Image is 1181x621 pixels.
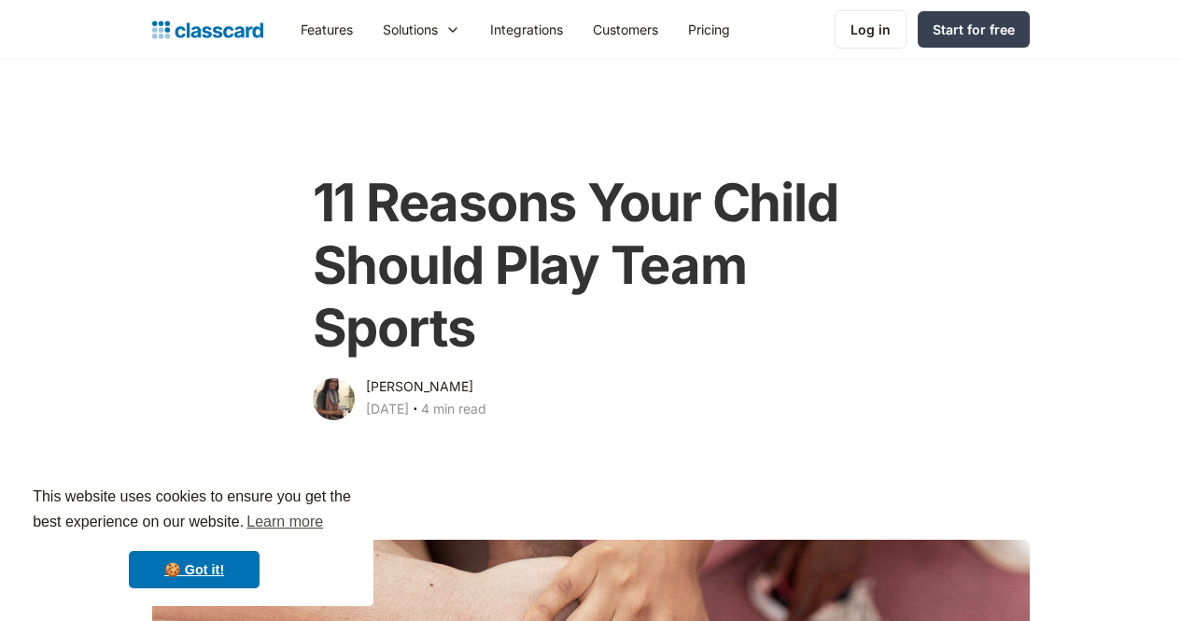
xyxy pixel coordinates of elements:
[366,375,473,398] div: [PERSON_NAME]
[835,10,907,49] a: Log in
[286,8,368,50] a: Features
[409,398,421,424] div: ‧
[918,11,1030,48] a: Start for free
[15,468,373,606] div: cookieconsent
[421,398,486,420] div: 4 min read
[807,393,822,408] img: facebook-white sharing button
[368,8,475,50] div: Solutions
[33,486,356,536] span: This website uses cookies to ensure you get the best experience on our website.
[578,8,673,50] a: Customers
[846,393,861,408] img: email-white sharing button
[689,393,704,408] img: twitter-white sharing button
[767,393,782,408] img: pinterest-white sharing button
[383,20,438,39] div: Solutions
[475,8,578,50] a: Integrations
[129,551,260,588] a: dismiss cookie message
[673,8,745,50] a: Pricing
[728,393,743,408] img: linkedin-white sharing button
[650,393,665,408] img: whatsapp-white sharing button
[851,20,891,39] div: Log in
[244,508,326,536] a: learn more about cookies
[366,398,409,420] div: [DATE]
[933,20,1015,39] div: Start for free
[152,17,263,43] a: home
[313,172,869,360] h1: 11 Reasons Your Child Should Play Team Sports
